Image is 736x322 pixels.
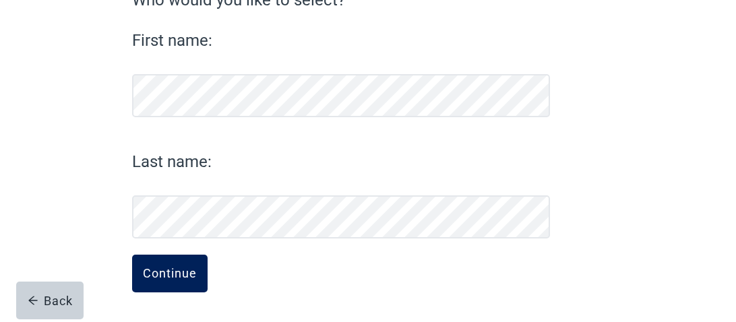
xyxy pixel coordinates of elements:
span: arrow-left [28,295,38,306]
div: Continue [143,267,197,280]
label: Last name: [132,150,550,174]
button: arrow-leftBack [16,282,84,319]
button: Continue [132,255,208,292]
label: First name: [132,28,550,53]
div: Back [28,294,73,307]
